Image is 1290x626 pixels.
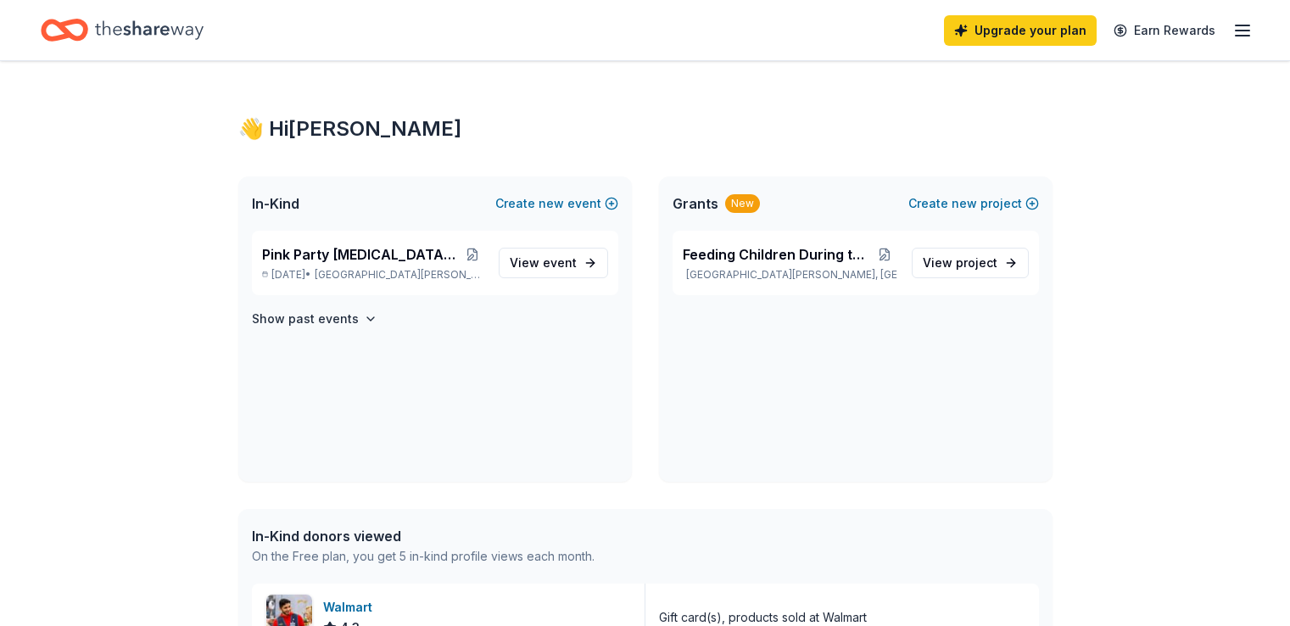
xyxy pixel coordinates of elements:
p: [GEOGRAPHIC_DATA][PERSON_NAME], [GEOGRAPHIC_DATA] [683,268,898,282]
a: View project [912,248,1029,278]
a: View event [499,248,608,278]
span: View [923,253,997,273]
h4: Show past events [252,309,359,329]
span: [GEOGRAPHIC_DATA][PERSON_NAME], [GEOGRAPHIC_DATA] [315,268,484,282]
div: In-Kind donors viewed [252,526,595,546]
span: new [952,193,977,214]
span: Grants [673,193,718,214]
div: New [725,194,760,213]
span: event [543,255,577,270]
p: [DATE] • [262,268,485,282]
div: On the Free plan, you get 5 in-kind profile views each month. [252,546,595,567]
button: Show past events [252,309,377,329]
span: new [539,193,564,214]
button: Createnewevent [495,193,618,214]
span: In-Kind [252,193,299,214]
a: Earn Rewards [1103,15,1226,46]
span: Feeding Children During the Summer [683,244,872,265]
a: Upgrade your plan [944,15,1097,46]
div: Walmart [323,597,379,618]
span: project [956,255,997,270]
button: Createnewproject [908,193,1039,214]
a: Home [41,10,204,50]
span: View [510,253,577,273]
span: Pink Party [MEDICAL_DATA] Awareness [262,244,460,265]
div: 👋 Hi [PERSON_NAME] [238,115,1053,143]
